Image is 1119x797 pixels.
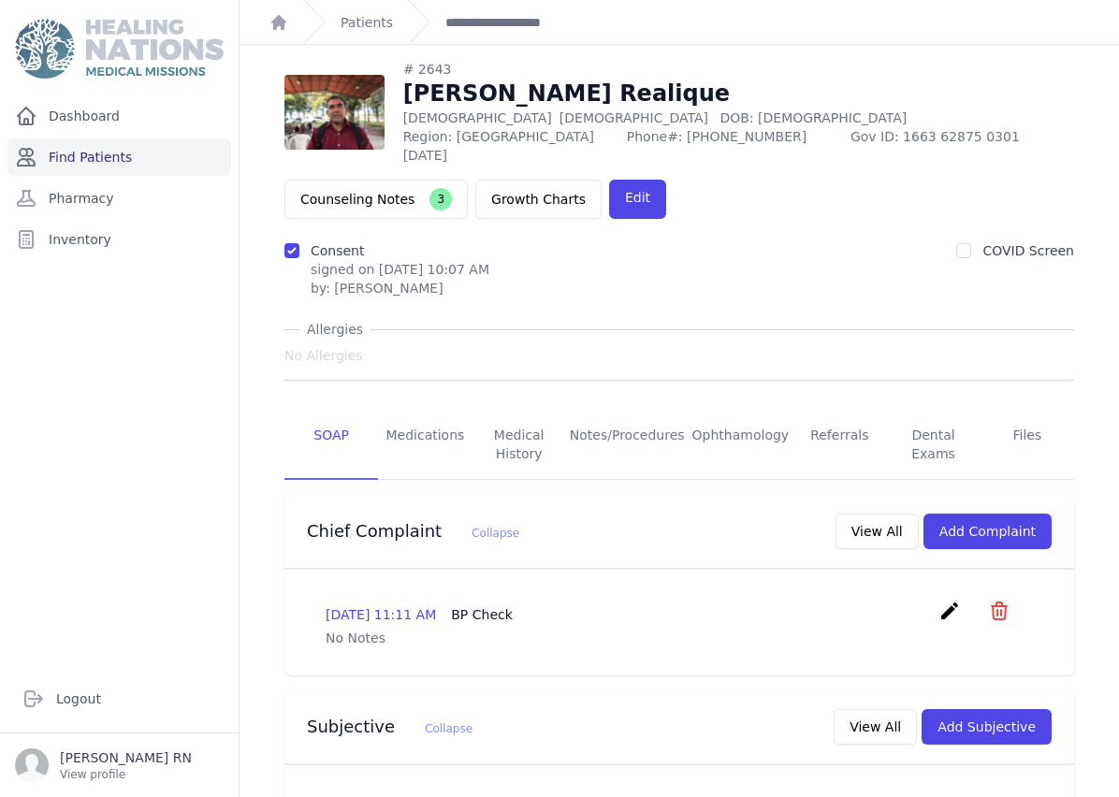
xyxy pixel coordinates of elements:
p: View profile [60,767,192,782]
button: View All [836,514,919,549]
nav: Tabs [284,411,1074,480]
a: Logout [15,680,224,717]
span: Gov ID: 1663 62875 0301 [850,127,1074,165]
span: Collapse [472,527,519,540]
a: Dashboard [7,97,231,135]
img: Medical Missions EMR [15,19,223,79]
button: View All [834,709,917,745]
a: Edit [609,180,666,219]
a: create [938,608,966,626]
a: [PERSON_NAME] RN View profile [15,748,224,782]
p: [PERSON_NAME] RN [60,748,192,767]
label: Consent [311,243,364,258]
p: No Notes [326,629,1033,647]
a: Ophthamology [689,411,793,480]
a: Pharmacy [7,180,231,217]
a: Files [981,411,1074,480]
span: 3 [429,188,452,210]
a: Find Patients [7,138,231,176]
button: Counseling Notes3 [284,180,468,219]
span: DOB: [DEMOGRAPHIC_DATA] [719,110,907,125]
div: # 2643 [403,60,1074,79]
span: Allergies [299,320,371,339]
p: [DEMOGRAPHIC_DATA] [403,109,1074,127]
a: Inventory [7,221,231,258]
span: [DEMOGRAPHIC_DATA] [559,110,708,125]
a: Medical History [472,411,566,480]
span: BP Check [451,607,513,622]
i: create [938,600,961,622]
button: Add Subjective [922,709,1052,745]
div: by: [PERSON_NAME] [311,279,489,297]
p: [DATE] 11:11 AM [326,605,513,624]
a: Patients [341,13,393,32]
h3: Chief Complaint [307,520,519,543]
img: w+3UisQcSTj9QAAACV0RVh0ZGF0ZTpjcmVhdGUAMjAyNC0wNi0yNFQxNTo1ODowNCswMDowMNsDuGEAAAAldEVYdGRhdGU6bW... [284,75,385,150]
button: Add Complaint [923,514,1052,549]
a: Growth Charts [475,180,602,219]
h1: [PERSON_NAME] Realique [403,79,1074,109]
h3: Subjective [307,716,472,738]
span: No Allergies [284,346,363,365]
span: Region: [GEOGRAPHIC_DATA][DATE] [403,127,616,165]
a: Dental Exams [886,411,980,480]
label: COVID Screen [982,243,1074,258]
a: Notes/Procedures [566,411,689,480]
p: signed on [DATE] 10:07 AM [311,260,489,279]
span: Phone#: [PHONE_NUMBER] [627,127,839,165]
span: Collapse [425,722,472,735]
a: Referrals [792,411,886,480]
a: SOAP [284,411,378,480]
a: Medications [378,411,472,480]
